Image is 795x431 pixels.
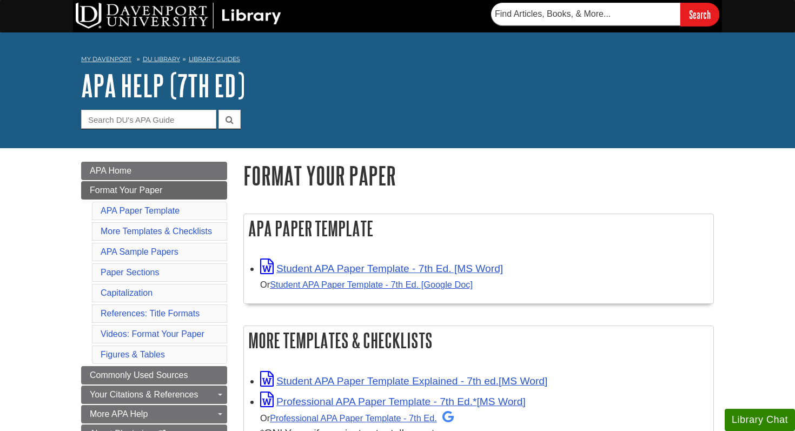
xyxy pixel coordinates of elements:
a: Figures & Tables [101,350,165,359]
a: Link opens in new window [260,396,526,407]
nav: breadcrumb [81,52,714,69]
small: Or [260,280,473,289]
a: Link opens in new window [260,375,547,387]
a: References: Title Formats [101,309,200,318]
a: Library Guides [189,55,240,63]
input: Search DU's APA Guide [81,110,216,129]
a: My Davenport [81,55,131,64]
small: Or [260,413,454,423]
a: APA Home [81,162,227,180]
a: Student APA Paper Template - 7th Ed. [Google Doc] [270,280,473,289]
img: DU Library [76,3,281,29]
h2: APA Paper Template [244,214,713,243]
a: Capitalization [101,288,153,297]
a: More Templates & Checklists [101,227,212,236]
a: APA Sample Papers [101,247,178,256]
a: Videos: Format Your Paper [101,329,204,339]
button: Library Chat [725,409,795,431]
span: Format Your Paper [90,185,162,195]
a: Professional APA Paper Template - 7th Ed. [270,413,454,423]
a: Commonly Used Sources [81,366,227,384]
a: APA Help (7th Ed) [81,69,245,102]
a: DU Library [143,55,180,63]
span: More APA Help [90,409,148,419]
form: Searches DU Library's articles, books, and more [491,3,719,26]
input: Find Articles, Books, & More... [491,3,680,25]
h2: More Templates & Checklists [244,326,713,355]
input: Search [680,3,719,26]
a: APA Paper Template [101,206,180,215]
span: Commonly Used Sources [90,370,188,380]
a: Format Your Paper [81,181,227,200]
a: Your Citations & References [81,386,227,404]
span: APA Home [90,166,131,175]
a: Paper Sections [101,268,160,277]
a: Link opens in new window [260,263,503,274]
a: More APA Help [81,405,227,423]
span: Your Citations & References [90,390,198,399]
h1: Format Your Paper [243,162,714,189]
